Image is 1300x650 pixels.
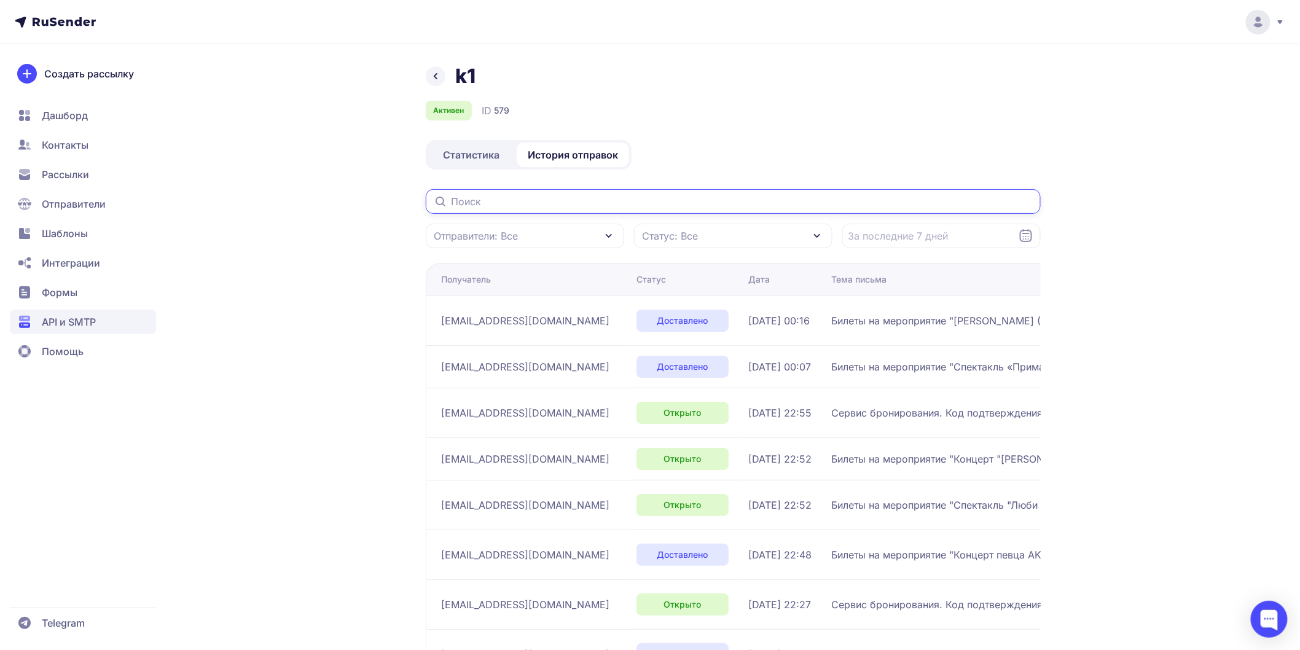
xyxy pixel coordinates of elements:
[748,547,812,562] span: [DATE] 22:48
[517,143,629,167] a: История отправок
[528,147,618,162] span: История отправок
[831,359,1085,374] span: Билеты на мероприятие "Спектакль «Примадонны»"
[664,598,702,611] span: Открыто
[842,224,1041,248] input: Datepicker input
[482,103,509,118] div: ID
[748,273,770,286] div: Дата
[443,147,499,162] span: Статистика
[657,549,708,561] span: Доставлено
[831,452,1090,466] span: Билеты на мероприятие "Концерт "[PERSON_NAME]""
[441,452,609,466] span: [EMAIL_ADDRESS][DOMAIN_NAME]
[664,407,702,419] span: Открыто
[657,361,708,373] span: Доставлено
[434,106,464,116] span: Активен
[831,313,1083,328] span: Билеты на мероприятие "[PERSON_NAME] (Муром)"
[441,597,609,612] span: [EMAIL_ADDRESS][DOMAIN_NAME]
[748,452,812,466] span: [DATE] 22:52
[441,313,609,328] span: [EMAIL_ADDRESS][DOMAIN_NAME]
[494,104,509,117] span: 579
[441,359,609,374] span: [EMAIL_ADDRESS][DOMAIN_NAME]
[748,359,811,374] span: [DATE] 00:07
[42,344,84,359] span: Помощь
[664,453,702,465] span: Открыто
[748,597,811,612] span: [DATE] 22:27
[42,256,100,270] span: Интеграции
[426,189,1041,214] input: Поиск
[441,498,609,512] span: [EMAIL_ADDRESS][DOMAIN_NAME]
[42,616,85,630] span: Telegram
[748,313,810,328] span: [DATE] 00:16
[10,611,156,635] a: Telegram
[42,108,88,123] span: Дашборд
[441,547,609,562] span: [EMAIL_ADDRESS][DOMAIN_NAME]
[42,197,106,211] span: Отправители
[748,405,812,420] span: [DATE] 22:55
[831,597,1138,612] span: Сервис бронирования. Код подтверждения адреса электронной почты
[642,229,698,243] span: Статус: Все
[428,143,514,167] a: Статистика
[42,138,88,152] span: Контакты
[664,499,702,511] span: Открыто
[657,315,708,327] span: Доставлено
[434,229,518,243] span: Отправители: Все
[636,273,666,286] div: Статус
[441,273,491,286] div: Получатель
[42,315,96,329] span: API и SMTP
[831,405,1138,420] span: Сервис бронирования. Код подтверждения адреса электронной почты
[831,273,887,286] div: Тема письма
[455,64,476,88] h1: k1
[44,66,134,81] span: Создать рассылку
[831,498,1129,512] span: Билеты на мероприятие "Спектакль "Люби меня, как я тебя""
[748,498,812,512] span: [DATE] 22:52
[831,547,1069,562] span: Билеты на мероприятие "Концерт певца AKMAL'"
[42,167,89,182] span: Рассылки
[42,226,88,241] span: Шаблоны
[441,405,609,420] span: [EMAIL_ADDRESS][DOMAIN_NAME]
[42,285,77,300] span: Формы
